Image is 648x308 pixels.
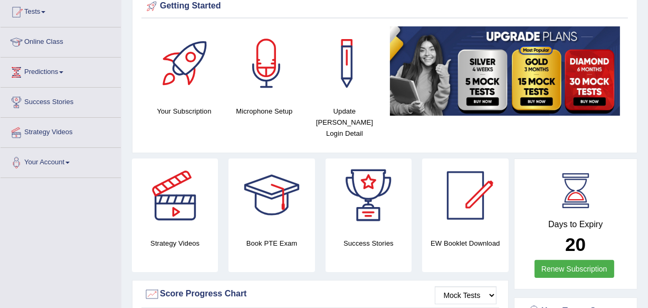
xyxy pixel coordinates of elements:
[526,220,626,229] h4: Days to Expiry
[1,148,121,174] a: Your Account
[326,238,412,249] h4: Success Stories
[390,26,620,116] img: small5.jpg
[1,118,121,144] a: Strategy Videos
[310,106,379,139] h4: Update [PERSON_NAME] Login Detail
[149,106,219,117] h4: Your Subscription
[228,238,315,249] h4: Book PTE Exam
[230,106,299,117] h4: Microphone Setup
[565,234,586,255] b: 20
[1,58,121,84] a: Predictions
[535,260,614,278] a: Renew Subscription
[1,27,121,54] a: Online Class
[144,286,497,302] div: Score Progress Chart
[1,88,121,114] a: Success Stories
[422,238,508,249] h4: EW Booklet Download
[132,238,218,249] h4: Strategy Videos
